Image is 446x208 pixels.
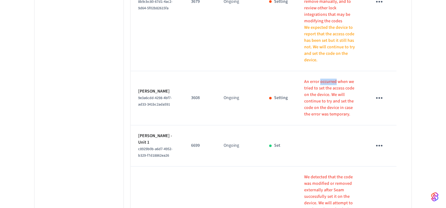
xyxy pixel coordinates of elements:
[216,71,262,125] td: Ongoing
[191,142,209,149] p: 6699
[191,95,209,101] p: 3608
[274,142,280,149] p: Set
[274,95,288,101] p: Setting
[138,146,173,158] span: c8929b0b-a6d7-4952-b329-f7d18862ea26
[304,79,357,118] p: An error occurred when we tried to set the access code on the device. We will continue to try and...
[138,133,176,146] p: [PERSON_NAME] - Unit 1
[138,88,176,95] p: [PERSON_NAME]
[431,192,439,202] img: SeamLogoGradient.69752ec5.svg
[216,125,262,167] td: Ongoing
[138,95,172,107] span: 9e3a6cdd-4298-4bf7-ad33-341bc2ada591
[304,24,357,63] p: We expected the device to report that the access code has been set but it still has not. We will ...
